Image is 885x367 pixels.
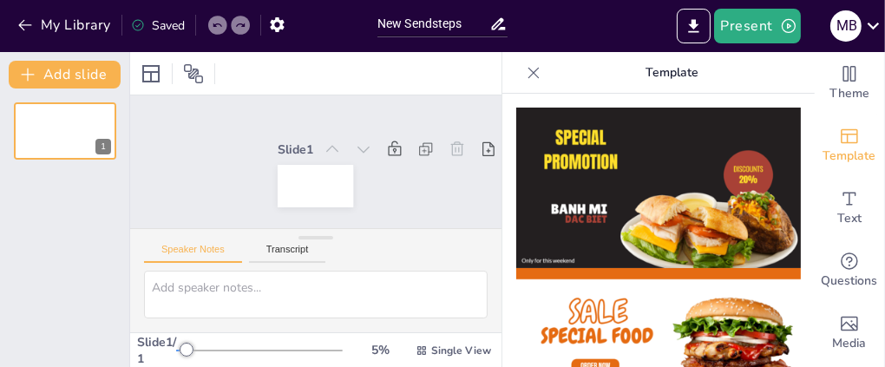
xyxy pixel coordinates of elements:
[137,60,165,88] div: Layout
[95,139,111,154] div: 1
[830,9,862,43] button: m b
[183,63,204,84] span: Position
[13,11,118,39] button: My Library
[360,342,402,358] div: 5 %
[829,84,869,103] span: Theme
[815,115,884,177] div: Add ready made slides
[815,177,884,239] div: Add text boxes
[431,344,491,357] span: Single View
[815,239,884,302] div: Get real-time input from your audience
[377,11,489,36] input: Insert title
[547,52,797,94] p: Template
[131,17,185,34] div: Saved
[823,147,876,166] span: Template
[837,209,862,228] span: Text
[516,108,801,268] img: thumb-1.png
[9,61,121,88] button: Add slide
[833,334,867,353] span: Media
[815,302,884,364] div: Add images, graphics, shapes or video
[249,244,326,263] button: Transcript
[815,52,884,115] div: Change the overall theme
[830,10,862,42] div: m b
[822,272,878,291] span: Questions
[714,9,801,43] button: Present
[291,121,328,158] div: Slide 1
[677,9,711,43] button: Export to PowerPoint
[144,244,242,263] button: Speaker Notes
[14,102,116,160] div: 1
[137,334,176,367] div: Slide 1 / 1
